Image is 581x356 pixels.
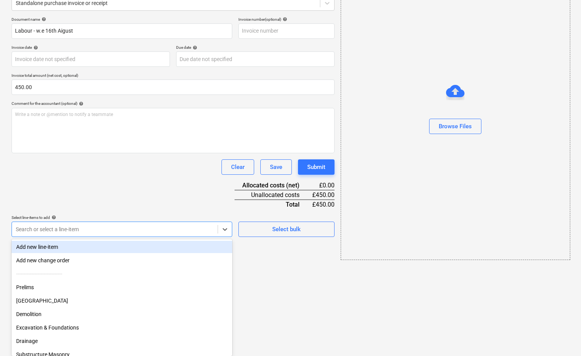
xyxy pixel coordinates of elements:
[12,215,232,220] div: Select line-items to add
[312,181,335,190] div: £0.00
[238,222,335,237] button: Select bulk
[12,17,232,22] div: Document name
[12,281,232,293] div: Prelims
[12,268,232,280] div: ------------------------------
[281,17,287,22] span: help
[238,23,335,39] input: Invoice number
[12,73,335,79] p: Invoice total amount (net cost, optional)
[176,45,335,50] div: Due date
[231,162,245,172] div: Clear
[191,45,197,50] span: help
[235,181,312,190] div: Allocated costs (net)
[272,224,301,234] div: Select bulk
[307,162,325,172] div: Submit
[12,321,232,334] div: Excavation & Foundations
[12,308,232,320] div: Demolition
[235,200,312,209] div: Total
[40,17,46,22] span: help
[12,295,232,307] div: [GEOGRAPHIC_DATA]
[312,190,335,200] div: £450.00
[12,295,232,307] div: Main House
[77,101,83,106] span: help
[298,159,335,175] button: Submit
[260,159,292,175] button: Save
[238,17,335,22] div: Invoice number (optional)
[312,200,335,209] div: £450.00
[221,159,254,175] button: Clear
[12,254,232,267] div: Add new change order
[543,319,581,356] iframe: Chat Widget
[12,45,170,50] div: Invoice date
[50,215,56,220] span: help
[12,335,232,347] div: Drainage
[12,51,170,67] input: Invoice date not specified
[12,101,335,106] div: Comment for the accountant (optional)
[439,121,472,131] div: Browse Files
[12,23,232,39] input: Document name
[270,162,282,172] div: Save
[429,119,481,134] button: Browse Files
[12,241,232,253] div: Add new line-item
[12,79,335,95] input: Invoice total amount (net cost, optional)
[32,45,38,50] span: help
[176,51,335,67] input: Due date not specified
[235,190,312,200] div: Unallocated costs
